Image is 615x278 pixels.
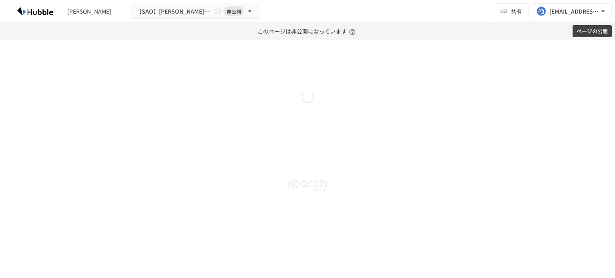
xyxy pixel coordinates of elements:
[223,7,244,16] span: 非公開
[67,7,111,16] div: [PERSON_NAME]
[257,23,358,40] p: このページは非公開になっています
[495,3,529,19] button: 共有
[511,7,522,16] span: 共有
[573,25,612,38] button: ページの公開
[532,3,612,19] button: [EMAIL_ADDRESS][DOMAIN_NAME]
[131,4,259,19] button: 【SAO】[PERSON_NAME]用_Hubble操作説明資料非公開
[136,6,212,16] span: 【SAO】[PERSON_NAME]用_Hubble操作説明資料
[549,6,599,16] div: [EMAIL_ADDRESS][DOMAIN_NAME]
[10,5,61,18] img: HzDRNkGCf7KYO4GfwKnzITak6oVsp5RHeZBEM1dQFiQ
